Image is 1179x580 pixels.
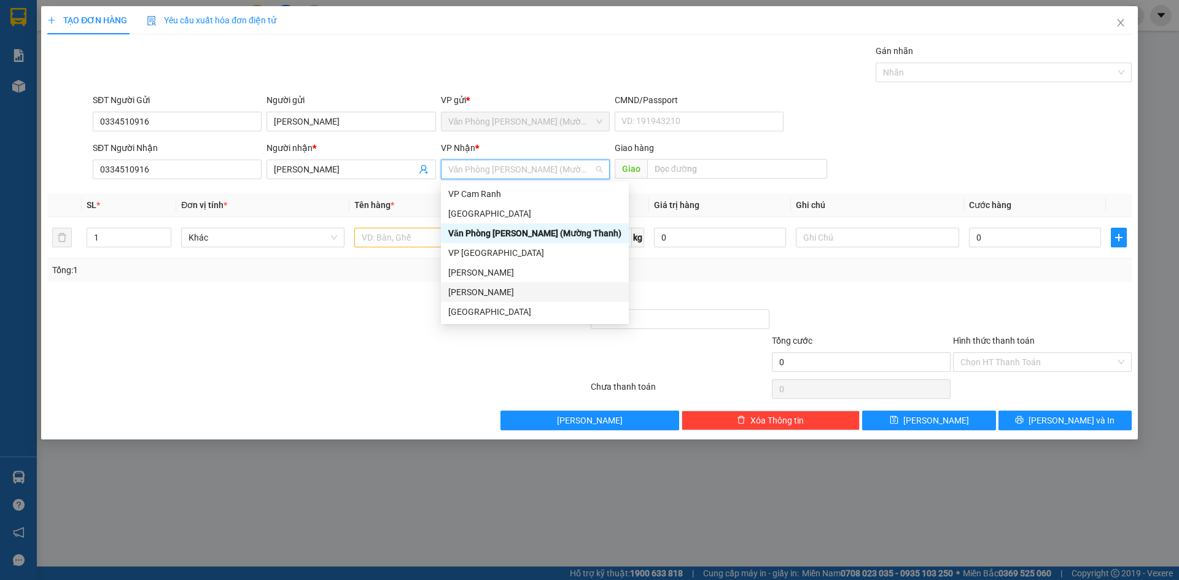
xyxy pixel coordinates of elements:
[998,411,1132,430] button: printer[PERSON_NAME] và In
[1116,18,1126,28] span: close
[267,93,435,107] div: Người gửi
[133,15,163,45] img: logo.jpg
[969,200,1011,210] span: Cước hàng
[1103,6,1138,41] button: Close
[354,200,394,210] span: Tên hàng
[52,263,455,277] div: Tổng: 1
[441,302,629,322] div: Nha Trang
[750,414,804,427] span: Xóa Thông tin
[93,93,262,107] div: SĐT Người Gửi
[876,46,913,56] label: Gán nhãn
[654,200,699,210] span: Giá trị hàng
[1111,228,1127,247] button: plus
[448,187,621,201] div: VP Cam Ranh
[1015,416,1024,425] span: printer
[654,228,786,247] input: 0
[267,141,435,155] div: Người nhận
[47,16,56,25] span: plus
[441,223,629,243] div: Văn Phòng Trần Phú (Mường Thanh)
[903,414,969,427] span: [PERSON_NAME]
[419,164,429,174] span: user-add
[52,228,72,247] button: delete
[448,305,621,319] div: [GEOGRAPHIC_DATA]
[448,226,621,240] div: Văn Phòng [PERSON_NAME] (Mường Thanh)
[147,15,276,25] span: Yêu cầu xuất hóa đơn điện tử
[682,411,860,430] button: deleteXóa Thông tin
[441,263,629,282] div: Lê Hồng Phong
[103,47,169,56] b: [DOMAIN_NAME]
[448,160,602,179] span: Văn Phòng Trần Phú (Mường Thanh)
[448,207,621,220] div: [GEOGRAPHIC_DATA]
[354,228,518,247] input: VD: Bàn, Ghế
[15,79,69,137] b: [PERSON_NAME]
[796,228,959,247] input: Ghi Chú
[441,204,629,223] div: Đà Lạt
[189,228,337,247] span: Khác
[500,411,679,430] button: [PERSON_NAME]
[448,112,602,131] span: Văn Phòng Trần Phú (Mường Thanh)
[890,416,898,425] span: save
[441,143,475,153] span: VP Nhận
[1111,233,1126,242] span: plus
[1029,414,1115,427] span: [PERSON_NAME] và In
[615,143,654,153] span: Giao hàng
[15,15,77,77] img: logo.jpg
[47,15,127,25] span: TẠO ĐƠN HÀNG
[181,200,227,210] span: Đơn vị tính
[791,193,964,217] th: Ghi chú
[441,282,629,302] div: Phạm Ngũ Lão
[647,159,827,179] input: Dọc đường
[615,93,784,107] div: CMND/Passport
[441,184,629,204] div: VP Cam Ranh
[772,336,812,346] span: Tổng cước
[737,416,745,425] span: delete
[93,141,262,155] div: SĐT Người Nhận
[589,380,771,401] div: Chưa thanh toán
[615,159,647,179] span: Giao
[862,411,995,430] button: save[PERSON_NAME]
[87,200,96,210] span: SL
[557,414,623,427] span: [PERSON_NAME]
[147,16,157,26] img: icon
[103,58,169,74] li: (c) 2017
[953,336,1035,346] label: Hình thức thanh toán
[448,266,621,279] div: [PERSON_NAME]
[448,246,621,260] div: VP [GEOGRAPHIC_DATA]
[441,243,629,263] div: VP Ninh Hòa
[448,285,621,299] div: [PERSON_NAME]
[632,228,644,247] span: kg
[79,18,118,97] b: BIÊN NHẬN GỬI HÀNG
[441,93,610,107] div: VP gửi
